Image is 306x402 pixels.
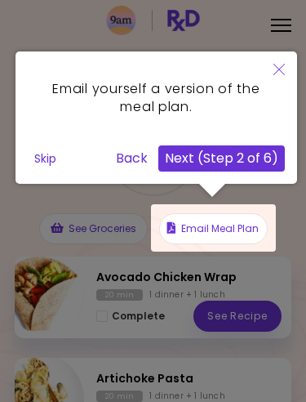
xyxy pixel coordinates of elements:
button: Close [261,51,297,90]
button: Skip [28,146,63,171]
button: Next (Step 2 of 6) [158,145,285,172]
button: Back [109,145,154,172]
div: Email yourself a version of the meal plan. [16,51,297,184]
div: Email yourself a version of the meal plan. [28,64,285,133]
